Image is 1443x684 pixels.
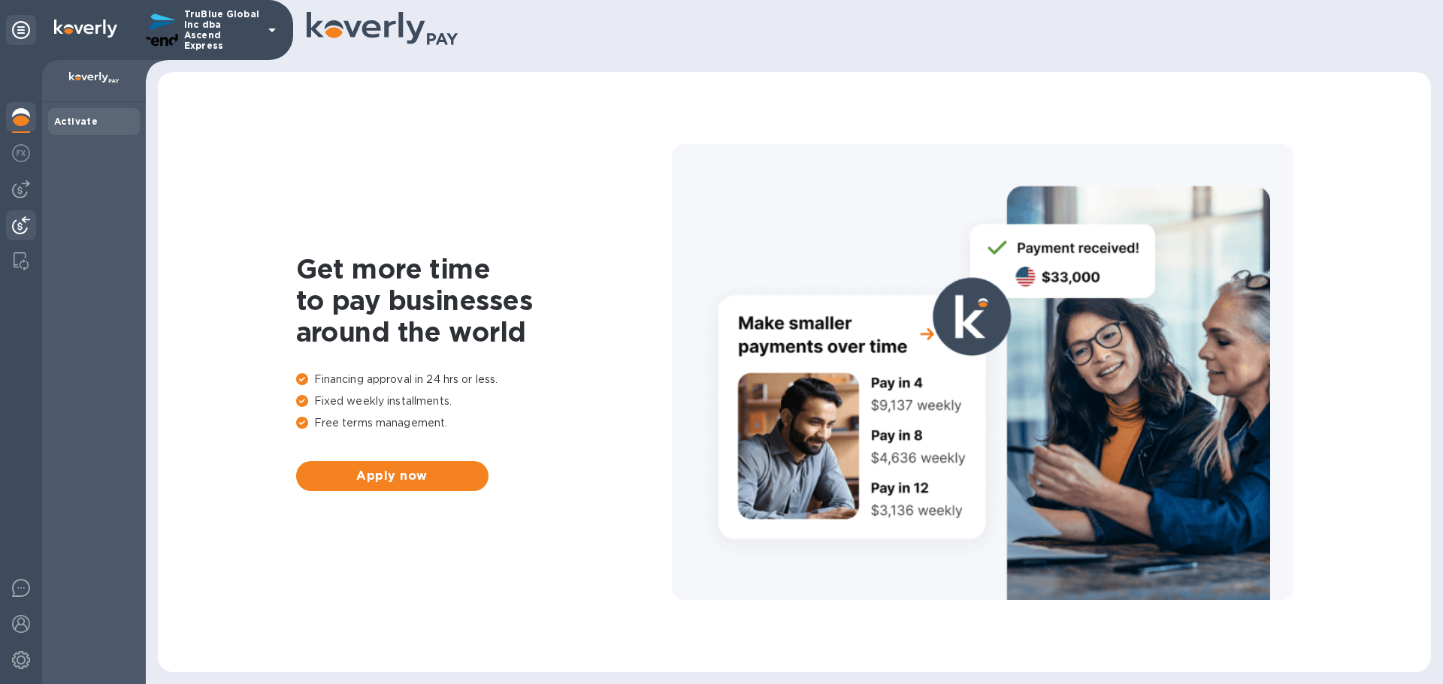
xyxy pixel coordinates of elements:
div: Unpin categories [6,15,36,45]
img: Foreign exchange [12,144,30,162]
p: TruBlue Global Inc dba Ascend Express [184,9,259,51]
button: Apply now [296,461,489,491]
b: Activate [54,116,98,127]
p: Fixed weekly installments. [296,393,672,409]
span: Apply now [308,467,476,485]
p: Financing approval in 24 hrs or less. [296,372,672,387]
img: Logo [54,20,117,38]
p: Free terms management. [296,415,672,431]
h1: Get more time to pay businesses around the world [296,253,672,348]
